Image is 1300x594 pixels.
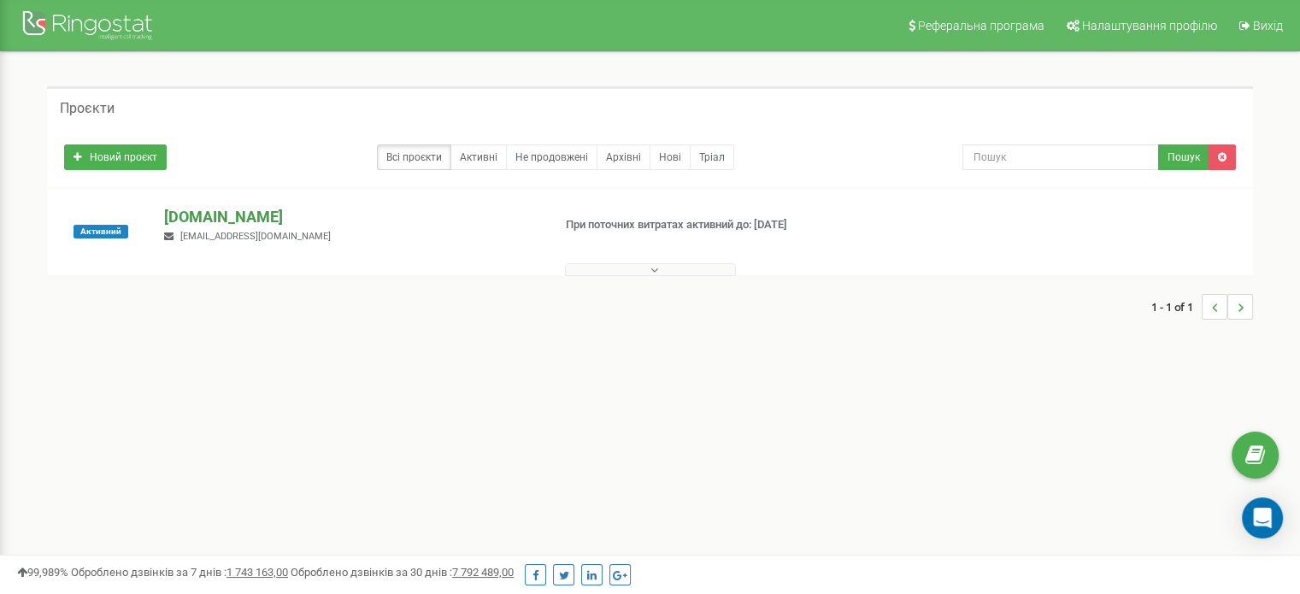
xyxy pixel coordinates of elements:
[1242,497,1283,538] div: Open Intercom Messenger
[377,144,451,170] a: Всі проєкти
[452,566,514,579] u: 7 792 489,00
[180,231,331,242] span: [EMAIL_ADDRESS][DOMAIN_NAME]
[164,206,538,228] p: [DOMAIN_NAME]
[1158,144,1209,170] button: Пошук
[1082,19,1217,32] span: Налаштування профілю
[17,566,68,579] span: 99,989%
[64,144,167,170] a: Новий проєкт
[1151,277,1253,337] nav: ...
[918,19,1044,32] span: Реферальна програма
[291,566,514,579] span: Оброблено дзвінків за 30 днів :
[1151,294,1202,320] span: 1 - 1 of 1
[650,144,691,170] a: Нові
[60,101,115,116] h5: Проєкти
[962,144,1159,170] input: Пошук
[71,566,288,579] span: Оброблено дзвінків за 7 днів :
[74,225,128,238] span: Активний
[690,144,734,170] a: Тріал
[1253,19,1283,32] span: Вихід
[450,144,507,170] a: Активні
[506,144,597,170] a: Не продовжені
[226,566,288,579] u: 1 743 163,00
[566,217,839,233] p: При поточних витратах активний до: [DATE]
[597,144,650,170] a: Архівні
